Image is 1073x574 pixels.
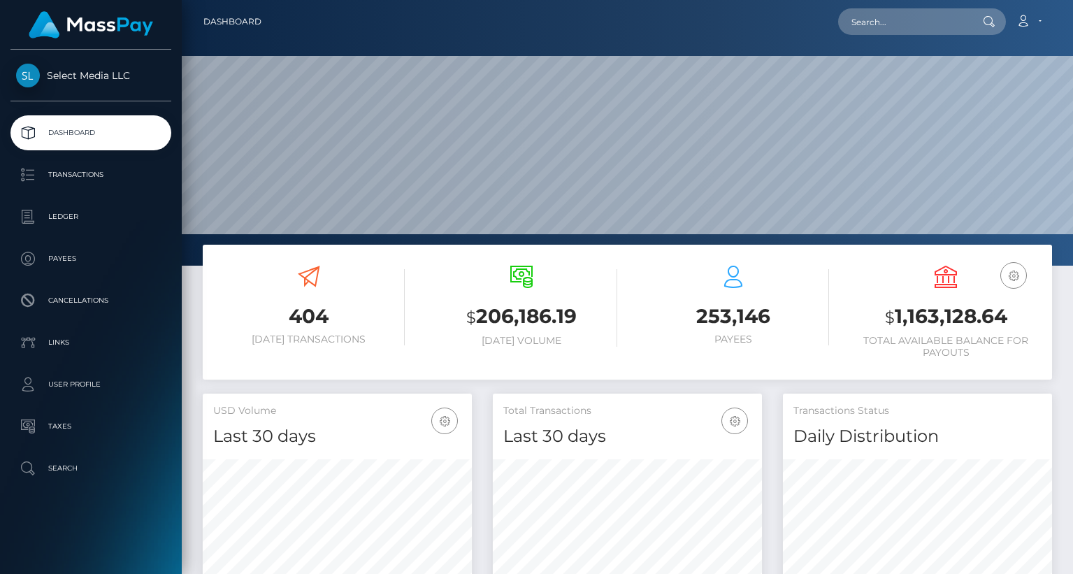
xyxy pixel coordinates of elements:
[838,8,970,35] input: Search...
[10,367,171,402] a: User Profile
[16,332,166,353] p: Links
[16,416,166,437] p: Taxes
[16,248,166,269] p: Payees
[793,404,1042,418] h5: Transactions Status
[850,303,1042,331] h3: 1,163,128.64
[213,303,405,330] h3: 404
[16,64,40,87] img: Select Media LLC
[10,451,171,486] a: Search
[16,122,166,143] p: Dashboard
[16,206,166,227] p: Ledger
[638,303,830,330] h3: 253,146
[16,374,166,395] p: User Profile
[503,404,751,418] h5: Total Transactions
[16,290,166,311] p: Cancellations
[10,241,171,276] a: Payees
[426,335,617,347] h6: [DATE] Volume
[10,283,171,318] a: Cancellations
[850,335,1042,359] h6: Total Available Balance for Payouts
[10,69,171,82] span: Select Media LLC
[10,409,171,444] a: Taxes
[16,458,166,479] p: Search
[203,7,261,36] a: Dashboard
[885,308,895,327] small: $
[466,308,476,327] small: $
[426,303,617,331] h3: 206,186.19
[16,164,166,185] p: Transactions
[29,11,153,38] img: MassPay Logo
[213,424,461,449] h4: Last 30 days
[793,424,1042,449] h4: Daily Distribution
[213,333,405,345] h6: [DATE] Transactions
[503,424,751,449] h4: Last 30 days
[10,199,171,234] a: Ledger
[10,157,171,192] a: Transactions
[10,115,171,150] a: Dashboard
[638,333,830,345] h6: Payees
[213,404,461,418] h5: USD Volume
[10,325,171,360] a: Links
